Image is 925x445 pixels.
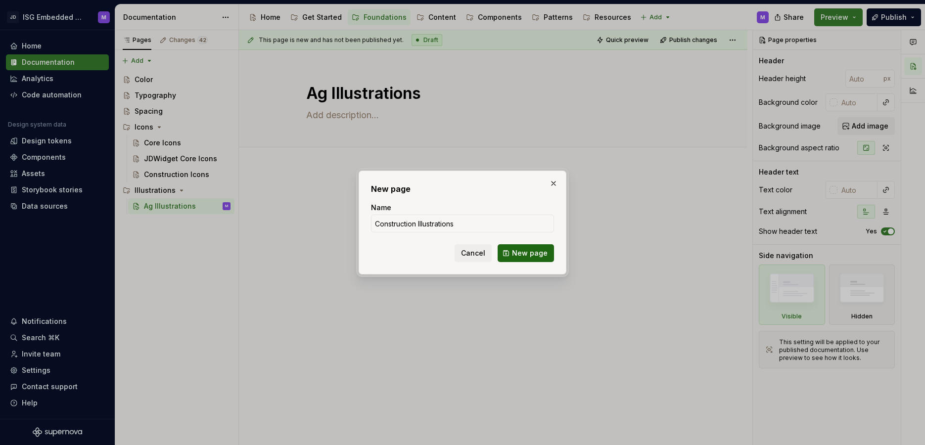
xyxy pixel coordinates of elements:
span: New page [512,248,548,258]
label: Name [371,203,391,213]
button: New page [498,244,554,262]
h2: New page [371,183,554,195]
button: Cancel [455,244,492,262]
span: Cancel [461,248,485,258]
